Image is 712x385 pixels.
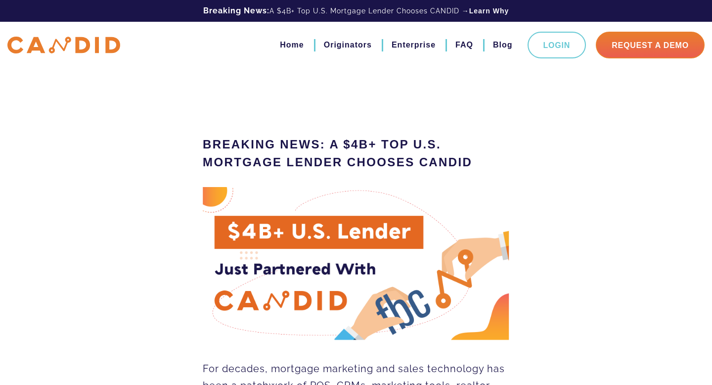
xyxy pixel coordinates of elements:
[392,37,436,53] a: Enterprise
[324,37,372,53] a: Originators
[493,37,513,53] a: Blog
[455,37,473,53] a: FAQ
[528,32,586,58] a: Login
[203,136,509,171] h1: Breaking News: A $4B+ Top U.S. Mortgage Lender Chooses CANDID
[203,6,269,15] b: Breaking News:
[596,32,705,58] a: Request A Demo
[7,37,120,54] img: CANDID APP
[469,6,509,16] a: Learn Why
[280,37,304,53] a: Home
